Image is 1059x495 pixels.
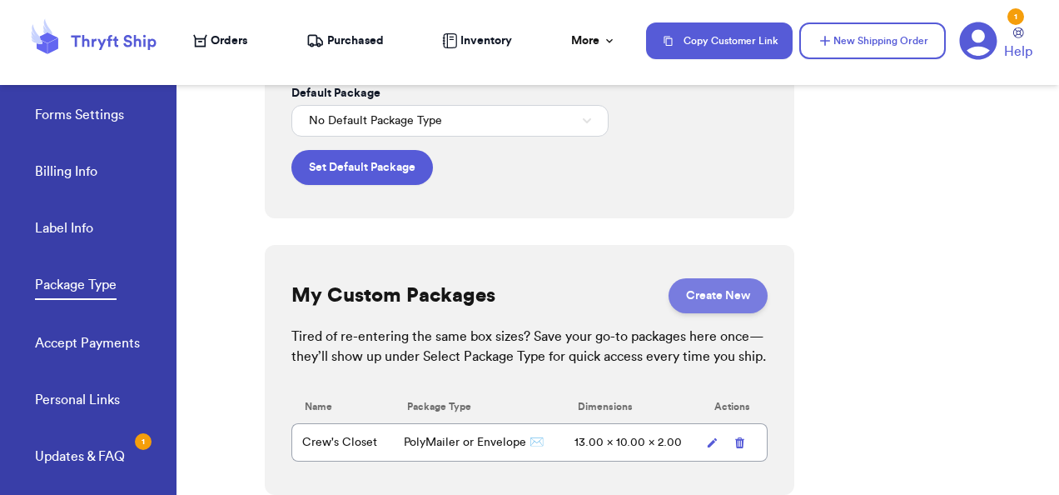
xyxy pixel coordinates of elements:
[35,105,124,128] a: Forms Settings
[394,423,564,462] td: PolyMailer or Envelope ✉️
[291,150,433,185] button: Set Default Package
[701,390,768,423] th: Actions
[135,433,152,450] div: 1
[291,390,394,423] th: Name
[35,333,140,357] a: Accept Payments
[1004,27,1032,62] a: Help
[1004,42,1032,62] span: Help
[1007,8,1024,25] div: 1
[35,447,125,467] div: Updates & FAQ
[291,423,394,462] td: Crew's Closet
[291,327,768,367] div: Tired of re-entering the same box sizes? Save your go-to packages here once—they’ll show up under...
[211,32,247,49] span: Orders
[291,85,380,102] label: Default Package
[35,447,125,470] a: Updates & FAQ1
[564,423,701,462] td: 13.00 x 10.00 x 2.00
[291,282,495,309] h2: My Custom Packages
[306,32,384,49] a: Purchased
[35,275,117,300] a: Package Type
[564,390,701,423] th: Dimensions
[442,32,512,49] a: Inventory
[309,112,442,129] span: No Default Package Type
[35,162,97,185] a: Billing Info
[35,218,93,242] a: Label Info
[193,32,247,49] a: Orders
[669,278,768,313] button: Create New
[327,32,384,49] span: Purchased
[460,32,512,49] span: Inventory
[394,390,564,423] th: Package Type
[291,105,609,137] button: No Default Package Type
[959,22,997,60] a: 1
[35,390,120,413] a: Personal Links
[571,32,616,49] div: More
[646,22,793,59] button: Copy Customer Link
[799,22,946,59] button: New Shipping Order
